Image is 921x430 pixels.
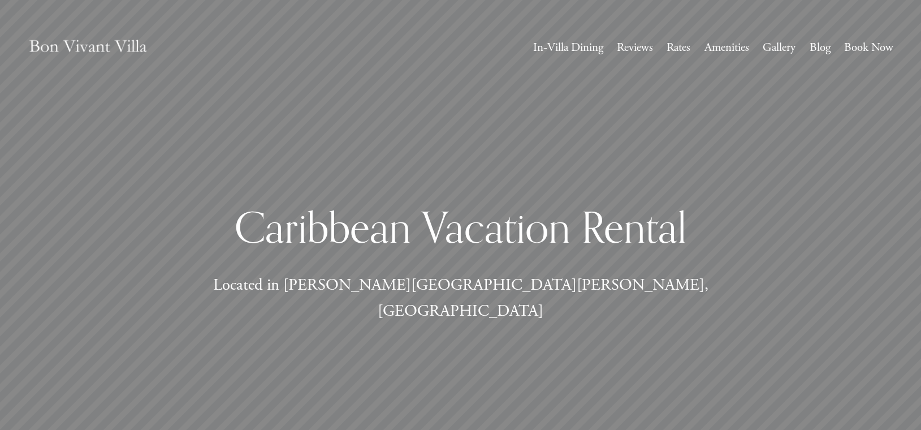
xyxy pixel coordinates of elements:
a: In-Villa Dining [533,37,603,59]
a: Rates [667,37,690,59]
a: Blog [810,37,831,59]
p: Located in [PERSON_NAME][GEOGRAPHIC_DATA][PERSON_NAME], [GEOGRAPHIC_DATA] [137,273,785,325]
a: Gallery [763,37,795,59]
h1: Caribbean Vacation Rental [137,201,785,253]
img: Caribbean Vacation Rental | Bon Vivant Villa [28,28,148,68]
a: Book Now [844,37,893,59]
a: Reviews [617,37,653,59]
a: Amenities [704,37,749,59]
